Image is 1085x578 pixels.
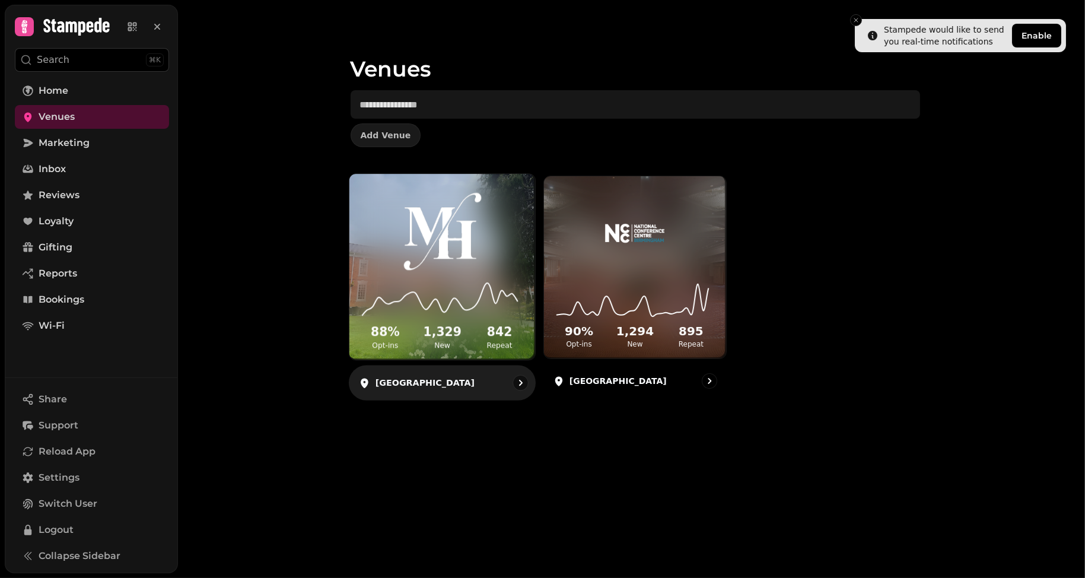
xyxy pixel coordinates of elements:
[704,375,715,387] svg: go to
[514,377,526,389] svg: go to
[666,323,717,339] h2: 895
[15,518,169,542] button: Logout
[666,339,717,349] p: Repeat
[39,136,90,150] span: Marketing
[37,53,69,67] p: Search
[543,176,727,398] a: National Conference CentreNational Conference Centre90%Opt-ins1,294New895Repeat[GEOGRAPHIC_DATA]
[351,28,920,81] h1: Venues
[39,110,75,124] span: Venues
[39,523,74,537] span: Logout
[348,173,536,401] a: Manor Hotel SolihullManor Hotel Solihull88%Opt-ins1,329New842Repeat[GEOGRAPHIC_DATA]
[15,236,169,259] a: Gifting
[146,53,164,66] div: ⌘K
[15,314,169,338] a: Wi-Fi
[39,240,72,255] span: Gifting
[39,418,78,433] span: Support
[15,414,169,437] button: Support
[15,79,169,103] a: Home
[569,375,667,387] p: [GEOGRAPHIC_DATA]
[15,288,169,312] a: Bookings
[39,162,66,176] span: Inbox
[473,324,525,341] h2: 842
[39,549,120,563] span: Collapse Sidebar
[39,84,68,98] span: Home
[361,131,411,139] span: Add Venue
[15,48,169,72] button: Search⌘K
[351,123,421,147] button: Add Venue
[39,266,77,281] span: Reports
[15,388,169,411] button: Share
[15,440,169,463] button: Reload App
[359,324,411,341] h2: 88 %
[15,209,169,233] a: Loyalty
[39,444,96,459] span: Reload App
[15,262,169,285] a: Reports
[39,214,74,228] span: Loyalty
[39,392,67,406] span: Share
[553,323,604,339] h2: 90 %
[473,341,525,350] p: Repeat
[567,195,703,271] img: National Conference Centre
[553,339,604,349] p: Opt-ins
[39,319,65,333] span: Wi-Fi
[416,324,468,341] h2: 1,329
[359,341,411,350] p: Opt-ins
[39,293,84,307] span: Bookings
[884,24,1007,47] div: Stampede would like to send you real-time notifications
[15,544,169,568] button: Collapse Sidebar
[1012,24,1061,47] button: Enable
[850,14,862,26] button: Close toast
[373,193,512,271] img: Manor Hotel Solihull
[15,157,169,181] a: Inbox
[39,471,79,485] span: Settings
[416,341,468,350] p: New
[15,183,169,207] a: Reviews
[15,492,169,516] button: Switch User
[15,131,169,155] a: Marketing
[39,188,79,202] span: Reviews
[609,339,660,349] p: New
[15,466,169,490] a: Settings
[375,377,474,389] p: [GEOGRAPHIC_DATA]
[15,105,169,129] a: Venues
[39,497,97,511] span: Switch User
[609,323,660,339] h2: 1,294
